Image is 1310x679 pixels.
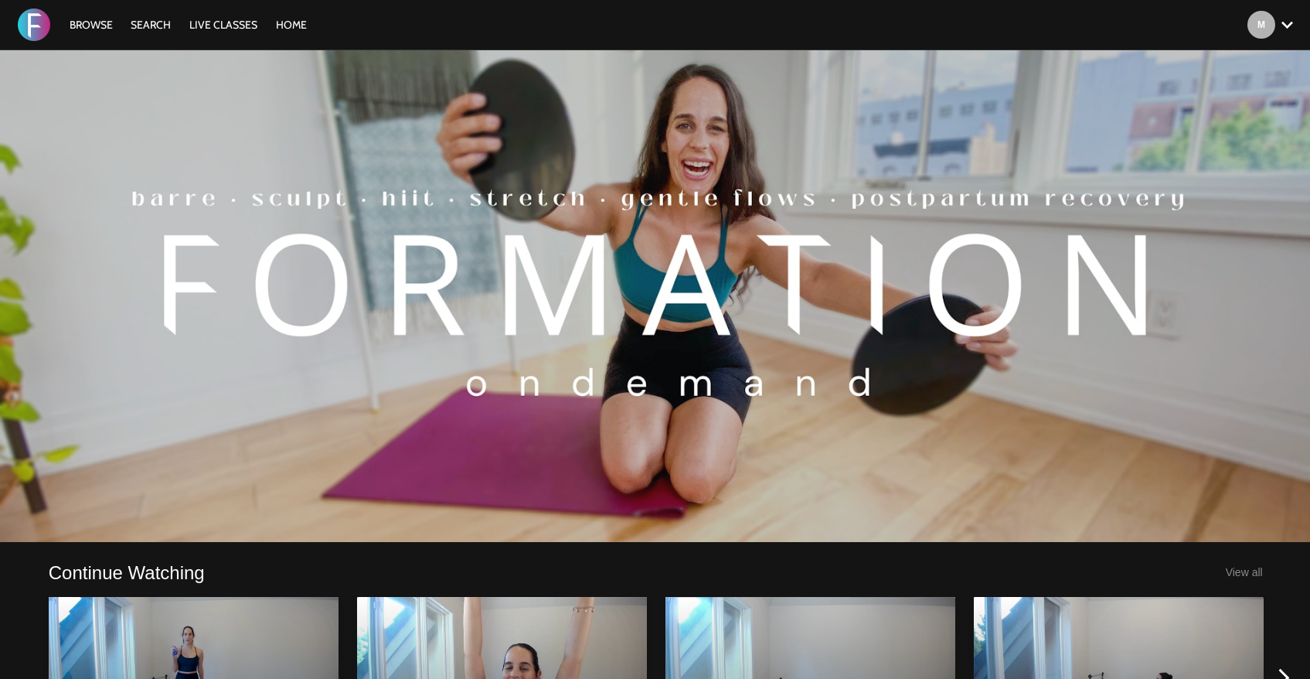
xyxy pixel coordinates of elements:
a: Continue Watching [49,561,205,585]
a: LIVE CLASSES [182,18,265,32]
nav: Primary [62,17,315,32]
a: Search [123,18,179,32]
a: View all [1226,566,1263,578]
a: HOME [268,18,315,32]
img: FORMATION [18,9,50,41]
a: Browse [62,18,121,32]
